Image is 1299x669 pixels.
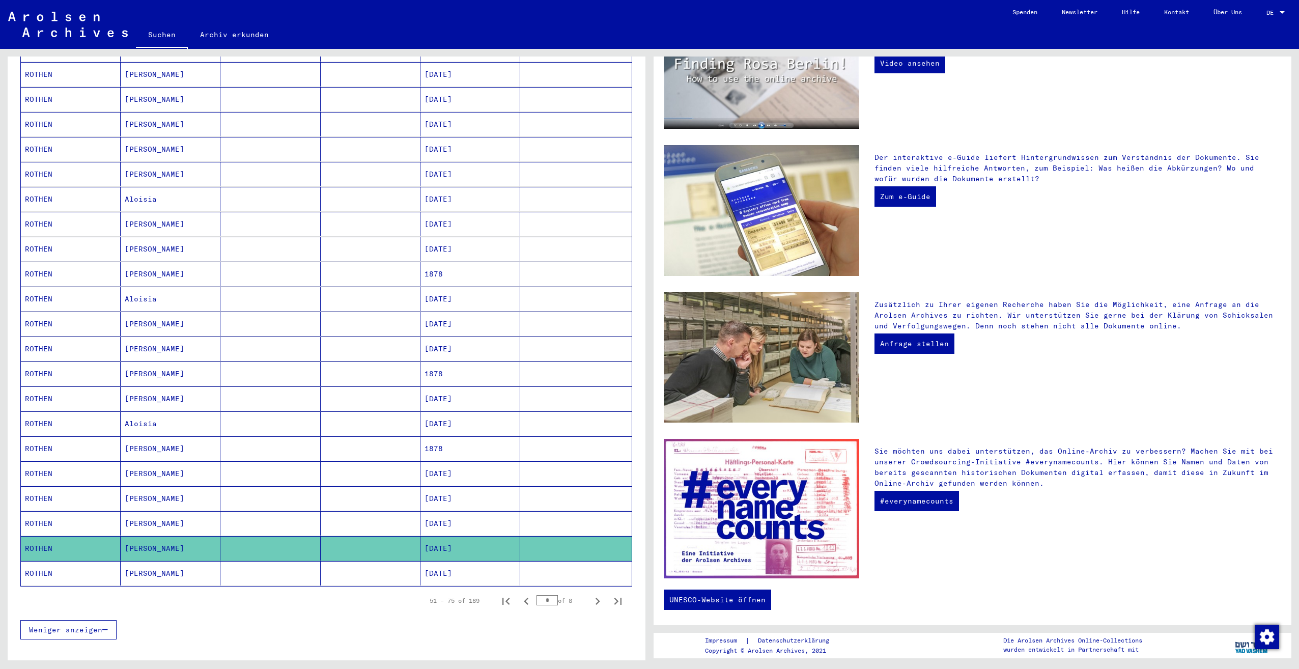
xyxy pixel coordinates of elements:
[21,262,121,286] mat-cell: ROTHEN
[121,461,220,486] mat-cell: [PERSON_NAME]
[516,591,536,611] button: Previous page
[664,145,859,276] img: eguide.jpg
[188,22,281,47] a: Archiv erkunden
[874,152,1281,184] p: Der interaktive e-Guide liefert Hintergrundwissen zum Verständnis der Dokumente. Sie finden viele...
[874,333,954,354] a: Anfrage stellen
[29,625,102,634] span: Weniger anzeigen
[121,436,220,461] mat-cell: [PERSON_NAME]
[21,112,121,136] mat-cell: ROTHEN
[21,87,121,111] mat-cell: ROTHEN
[420,137,520,161] mat-cell: [DATE]
[496,591,516,611] button: First page
[420,511,520,536] mat-cell: [DATE]
[1266,9,1278,16] span: DE
[420,361,520,386] mat-cell: 1878
[21,536,121,561] mat-cell: ROTHEN
[420,337,520,361] mat-cell: [DATE]
[874,446,1281,489] p: Sie möchten uns dabei unterstützen, das Online-Archiv zu verbessern? Machen Sie mit bei unserer C...
[1003,636,1142,645] p: Die Arolsen Archives Online-Collections
[21,511,121,536] mat-cell: ROTHEN
[121,237,220,261] mat-cell: [PERSON_NAME]
[121,262,220,286] mat-cell: [PERSON_NAME]
[121,561,220,586] mat-cell: [PERSON_NAME]
[430,596,479,605] div: 51 – 75 of 189
[21,561,121,586] mat-cell: ROTHEN
[664,439,859,578] img: enc.jpg
[121,137,220,161] mat-cell: [PERSON_NAME]
[608,591,628,611] button: Last page
[420,162,520,186] mat-cell: [DATE]
[121,337,220,361] mat-cell: [PERSON_NAME]
[136,22,188,49] a: Suchen
[21,187,121,211] mat-cell: ROTHEN
[420,87,520,111] mat-cell: [DATE]
[21,212,121,236] mat-cell: ROTHEN
[420,436,520,461] mat-cell: 1878
[121,87,220,111] mat-cell: [PERSON_NAME]
[121,411,220,436] mat-cell: Aloisia
[420,312,520,336] mat-cell: [DATE]
[121,536,220,561] mat-cell: [PERSON_NAME]
[121,162,220,186] mat-cell: [PERSON_NAME]
[750,635,841,646] a: Datenschutzerklärung
[121,187,220,211] mat-cell: Aloisia
[705,646,841,655] p: Copyright © Arolsen Archives, 2021
[874,491,959,511] a: #everynamecounts
[121,312,220,336] mat-cell: [PERSON_NAME]
[21,62,121,87] mat-cell: ROTHEN
[664,292,859,423] img: inquiries.jpg
[121,212,220,236] mat-cell: [PERSON_NAME]
[121,112,220,136] mat-cell: [PERSON_NAME]
[21,337,121,361] mat-cell: ROTHEN
[874,186,936,207] a: Zum e-Guide
[121,386,220,411] mat-cell: [PERSON_NAME]
[420,262,520,286] mat-cell: 1878
[21,461,121,486] mat-cell: ROTHEN
[874,53,945,73] a: Video ansehen
[420,62,520,87] mat-cell: [DATE]
[420,287,520,311] mat-cell: [DATE]
[121,62,220,87] mat-cell: [PERSON_NAME]
[21,312,121,336] mat-cell: ROTHEN
[420,237,520,261] mat-cell: [DATE]
[121,287,220,311] mat-cell: Aloisia
[121,486,220,511] mat-cell: [PERSON_NAME]
[874,299,1281,331] p: Zusätzlich zu Ihrer eigenen Recherche haben Sie die Möglichkeit, eine Anfrage an die Arolsen Arch...
[21,386,121,411] mat-cell: ROTHEN
[420,561,520,586] mat-cell: [DATE]
[420,411,520,436] mat-cell: [DATE]
[420,536,520,561] mat-cell: [DATE]
[664,22,859,129] img: video.jpg
[420,486,520,511] mat-cell: [DATE]
[121,511,220,536] mat-cell: [PERSON_NAME]
[21,237,121,261] mat-cell: ROTHEN
[21,287,121,311] mat-cell: ROTHEN
[1003,645,1142,654] p: wurden entwickelt in Partnerschaft mit
[21,162,121,186] mat-cell: ROTHEN
[21,436,121,461] mat-cell: ROTHEN
[705,635,745,646] a: Impressum
[21,137,121,161] mat-cell: ROTHEN
[21,411,121,436] mat-cell: ROTHEN
[420,187,520,211] mat-cell: [DATE]
[587,591,608,611] button: Next page
[1255,625,1279,649] img: Zustimmung ändern
[420,112,520,136] mat-cell: [DATE]
[8,12,128,37] img: Arolsen_neg.svg
[20,620,117,639] button: Weniger anzeigen
[1233,632,1271,658] img: yv_logo.png
[21,486,121,511] mat-cell: ROTHEN
[121,361,220,386] mat-cell: [PERSON_NAME]
[420,386,520,411] mat-cell: [DATE]
[705,635,841,646] div: |
[1254,624,1279,649] div: Zustimmung ändern
[420,212,520,236] mat-cell: [DATE]
[21,361,121,386] mat-cell: ROTHEN
[664,590,771,610] a: UNESCO-Website öffnen
[536,596,587,605] div: of 8
[420,461,520,486] mat-cell: [DATE]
